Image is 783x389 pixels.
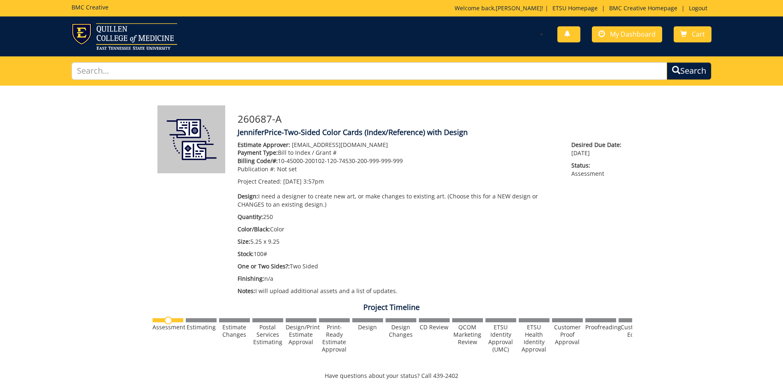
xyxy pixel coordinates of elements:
p: Welcome back, ! | | | [455,4,711,12]
p: 10-45000-200102-120-74530-200-999-999-999 [238,157,559,165]
button: Search [667,62,711,80]
p: 250 [238,213,559,221]
h5: BMC Creative [72,4,109,10]
div: Assessment [152,324,183,331]
span: Publication #: [238,165,275,173]
span: Not set [277,165,297,173]
input: Search... [72,62,668,80]
span: Quantity: [238,213,263,221]
a: Logout [685,4,711,12]
p: I will upload additional assets and a list of updates. [238,287,559,295]
div: Design/Print Estimate Approval [286,324,316,346]
span: Design: [238,192,258,200]
span: Stock: [238,250,254,258]
span: Size: [238,238,250,245]
div: Design [352,324,383,331]
h4: JenniferPrice-Two-Sided Color Cards (Index/Reference) with Design [238,128,626,137]
span: Desired Due Date: [571,141,626,149]
p: [DATE] [571,141,626,157]
span: One or Two Sides?: [238,262,290,270]
p: Assessment [571,161,626,178]
span: Status: [571,161,626,170]
span: [DATE] 3:57pm [283,177,324,185]
div: QCOM Marketing Review [452,324,483,346]
div: Estimating [186,324,217,331]
div: Proofreading [585,324,616,331]
a: My Dashboard [592,26,662,42]
p: Color [238,225,559,233]
span: Cart [692,30,705,39]
img: no [164,317,172,324]
a: [PERSON_NAME] [496,4,542,12]
span: Billing Code/#: [238,157,278,165]
a: BMC Creative Homepage [605,4,681,12]
span: Project Created: [238,177,282,185]
p: I need a designer to create new art, or make changes to existing art. (Choose this for a NEW desi... [238,192,559,209]
div: ETSU Health Identity Approval [519,324,550,353]
p: 5.25 x 9.25 [238,238,559,246]
div: Design Changes [386,324,416,338]
span: Estimate Approver: [238,141,290,149]
span: Payment Type: [238,149,278,156]
p: [EMAIL_ADDRESS][DOMAIN_NAME] [238,141,559,149]
p: n/a [238,275,559,283]
p: 100# [238,250,559,258]
p: Have questions about your status? Call 439-2402 [151,372,632,380]
div: ETSU Identity Approval (UMC) [485,324,516,353]
div: Print-Ready Estimate Approval [319,324,350,353]
div: CD Review [419,324,450,331]
div: Postal Services Estimating [252,324,283,346]
img: Product featured image [157,105,225,173]
span: My Dashboard [610,30,656,39]
p: Two Sided [238,262,559,270]
div: Customer Edits [619,324,649,338]
div: Estimate Changes [219,324,250,338]
span: Color/Black: [238,225,270,233]
span: Notes: [238,287,255,295]
h4: Project Timeline [151,303,632,312]
h3: 260687-A [238,114,626,124]
a: ETSU Homepage [548,4,602,12]
p: Bill to Index / Grant # [238,149,559,157]
span: Finishing: [238,275,264,282]
div: Customer Proof Approval [552,324,583,346]
img: ETSU logo [72,23,177,50]
a: Cart [674,26,711,42]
